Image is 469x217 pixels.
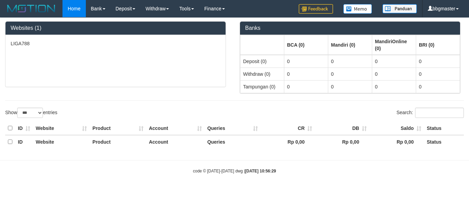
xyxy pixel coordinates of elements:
td: 0 [284,80,328,93]
th: CR [261,122,315,135]
td: 0 [328,55,372,68]
th: ID [15,122,33,135]
th: Group: activate to sort column ascending [328,35,372,55]
th: Product [90,135,146,148]
th: Product [90,122,146,135]
th: Rp 0,00 [261,135,315,148]
label: Search: [397,108,464,118]
th: Website [33,122,90,135]
td: 0 [416,55,460,68]
td: 0 [372,68,416,80]
small: code © [DATE]-[DATE] dwg | [193,169,276,173]
td: 0 [328,80,372,93]
p: LIGA788 [11,40,220,47]
th: Status [424,135,464,148]
img: Feedback.jpg [299,4,333,14]
td: 0 [284,55,328,68]
td: 0 [372,80,416,93]
td: Deposit (0) [240,55,284,68]
th: Account [146,135,205,148]
h3: Websites (1) [11,25,220,31]
select: Showentries [17,108,43,118]
td: 0 [416,80,460,93]
th: Group: activate to sort column ascending [372,35,416,55]
th: DB [315,122,369,135]
th: Group: activate to sort column ascending [416,35,460,55]
label: Show entries [5,108,57,118]
th: ID [15,135,33,148]
img: MOTION_logo.png [5,3,57,14]
td: 0 [416,68,460,80]
td: 0 [372,55,416,68]
td: Withdraw (0) [240,68,284,80]
th: Status [424,122,464,135]
th: Queries [205,122,261,135]
td: Tampungan (0) [240,80,284,93]
th: Account [146,122,205,135]
img: panduan.png [382,4,417,13]
th: Group: activate to sort column ascending [284,35,328,55]
th: Group: activate to sort column ascending [240,35,284,55]
th: Rp 0,00 [315,135,369,148]
th: Website [33,135,90,148]
th: Rp 0,00 [369,135,424,148]
td: 0 [328,68,372,80]
td: 0 [284,68,328,80]
strong: [DATE] 10:56:29 [245,169,276,173]
img: Button%20Memo.svg [343,4,372,14]
th: Saldo [369,122,424,135]
h3: Banks [245,25,455,31]
th: Queries [205,135,261,148]
input: Search: [415,108,464,118]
